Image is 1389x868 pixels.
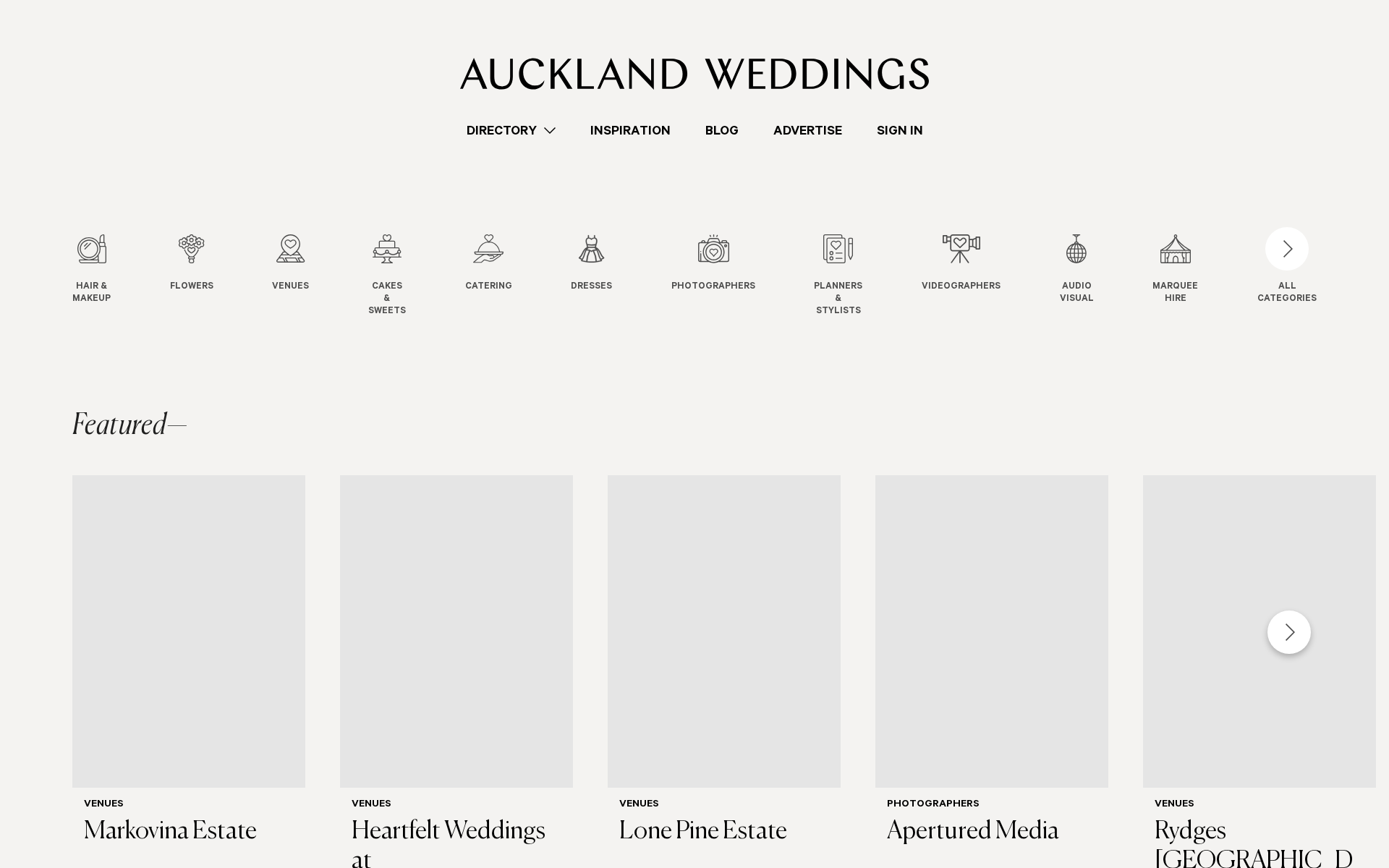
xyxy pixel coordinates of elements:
[72,281,111,306] span: Hair & Makeup
[449,121,573,140] a: Directory
[72,234,140,318] swiper-slide: 1 / 12
[887,817,1097,847] h3: Apertured Media
[1155,799,1364,812] h6: Venues
[887,799,1097,812] h6: Photographers
[1152,234,1198,306] a: Marquee Hire
[1060,234,1094,306] a: Audio Visual
[368,234,435,318] swiper-slide: 4 / 12
[688,121,756,140] a: Blog
[72,412,188,441] h2: Featured
[84,817,294,847] h3: Markovina Estate
[72,475,305,859] a: Ceremony styling at Markovina Estate Venues Markovina Estate
[170,234,242,318] swiper-slide: 2 / 12
[571,281,612,294] span: Dresses
[571,234,641,318] swiper-slide: 6 / 12
[1060,281,1094,306] span: Audio Visual
[72,234,111,306] a: Hair & Makeup
[170,234,213,294] a: Flowers
[814,234,862,318] a: Planners & Stylists
[756,121,859,140] a: Advertise
[272,281,309,294] span: Venues
[814,234,891,318] swiper-slide: 8 / 12
[84,799,294,812] h6: Venues
[571,234,612,294] a: Dresses
[170,281,213,294] span: Flowers
[1060,234,1123,318] swiper-slide: 10 / 12
[460,58,930,90] img: Auckland Weddings Logo
[671,234,784,318] swiper-slide: 7 / 12
[368,234,406,318] a: Cakes & Sweets
[1257,234,1317,302] button: ALLCATEGORIES
[922,234,1001,294] a: Videographers
[671,281,755,294] span: Photographers
[619,817,829,847] h3: Lone Pine Estate
[1152,234,1227,318] swiper-slide: 11 / 12
[272,234,309,294] a: Venues
[1152,281,1198,306] span: Marquee Hire
[922,234,1029,318] swiper-slide: 9 / 12
[465,234,512,294] a: Catering
[814,281,862,318] span: Planners & Stylists
[608,475,841,859] a: Exterior view of Lone Pine Estate Venues Lone Pine Estate
[465,234,541,318] swiper-slide: 5 / 12
[619,799,829,812] h6: Venues
[671,234,755,294] a: Photographers
[368,281,406,318] span: Cakes & Sweets
[922,281,1001,294] span: Videographers
[465,281,512,294] span: Catering
[352,799,561,812] h6: Venues
[573,121,688,140] a: Inspiration
[875,475,1108,859] a: Auckland Weddings Photographers | Apertured Media Photographers Apertured Media
[1257,281,1317,306] div: ALL CATEGORIES
[859,121,940,140] a: Sign In
[272,234,338,318] swiper-slide: 3 / 12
